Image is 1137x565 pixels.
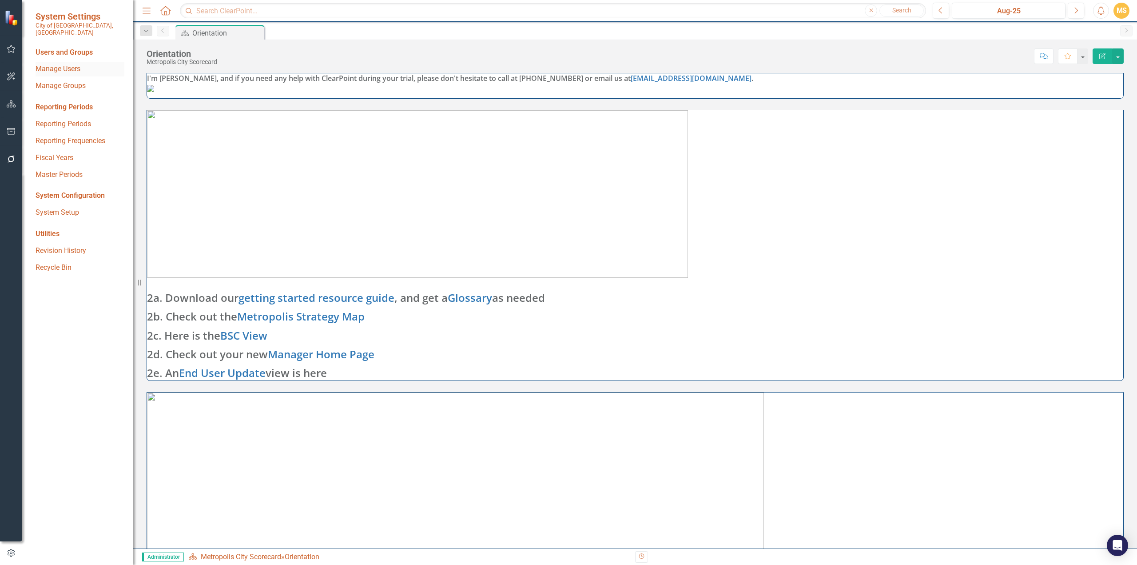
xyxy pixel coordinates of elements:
div: » [188,552,628,562]
strong: 2e. An view is here [147,365,327,380]
a: [EMAIL_ADDRESS][DOMAIN_NAME] [631,73,751,83]
strong: 2c. Here is the [147,328,267,343]
div: Reporting Periods [36,102,124,112]
div: Orientation [285,553,319,561]
img: step2-C.png [147,110,688,278]
strong: 2a. Download our , and get a as needed [147,290,545,305]
a: Reporting Frequencies [36,136,124,146]
img: step1-C%20v2.png [147,85,154,92]
a: End User Update [179,365,266,380]
a: BSC View [220,328,267,343]
a: Master Periods [36,170,124,180]
small: City of [GEOGRAPHIC_DATA], [GEOGRAPHIC_DATA] [36,22,124,36]
div: Open Intercom Messenger [1107,535,1128,556]
div: Aug-25 [955,6,1062,16]
a: Recycle Bin [36,263,124,273]
div: Orientation [147,49,217,59]
a: Revision History [36,246,124,256]
a: Reporting Periods [36,119,124,129]
img: ClearPoint Strategy [4,10,20,26]
span: Search [892,7,911,14]
div: System Configuration [36,191,124,201]
strong: 2d. Check out your new [147,347,374,361]
div: Metropolis City Scorecard [147,59,217,65]
a: Glossary [448,290,492,305]
span: I'm [PERSON_NAME], and if you need any help with ClearPoint during your trial, please don't hesit... [147,73,753,83]
a: Fiscal Years [36,153,124,163]
div: Users and Groups [36,48,124,58]
a: Manage Groups [36,81,124,91]
a: System Setup [36,208,124,218]
span: Administrator [142,553,184,561]
a: Manager Home Page [268,347,374,361]
a: Metropolis Strategy Map [237,309,365,324]
a: getting started resource guide [239,290,394,305]
div: Orientation [192,28,262,39]
a: Manage Users [36,64,124,74]
input: Search ClearPoint... [180,3,926,19]
a: Metropolis City Scorecard [201,553,281,561]
button: Search [879,4,924,17]
span: System Settings [36,11,124,22]
strong: 2b. Check out the [147,309,365,324]
button: Aug-25 [952,3,1065,19]
button: MS [1113,3,1129,19]
div: Utilities [36,229,124,239]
